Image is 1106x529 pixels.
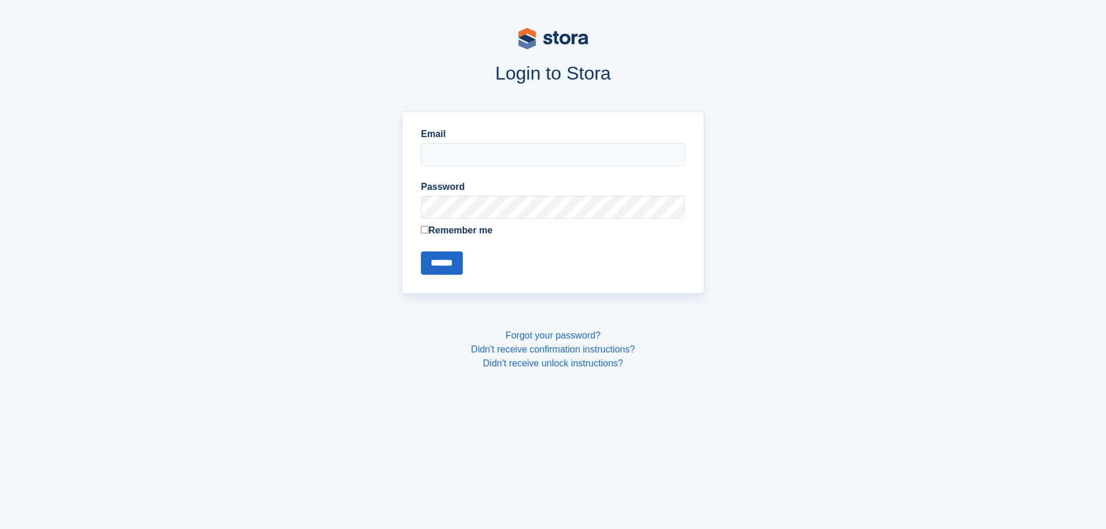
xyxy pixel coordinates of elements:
[421,224,685,237] label: Remember me
[421,180,685,194] label: Password
[506,330,601,340] a: Forgot your password?
[518,28,588,49] img: stora-logo-53a41332b3708ae10de48c4981b4e9114cc0af31d8433b30ea865607fb682f29.svg
[471,344,635,354] a: Didn't receive confirmation instructions?
[421,226,428,233] input: Remember me
[421,127,685,141] label: Email
[181,63,926,84] h1: Login to Stora
[483,358,623,368] a: Didn't receive unlock instructions?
